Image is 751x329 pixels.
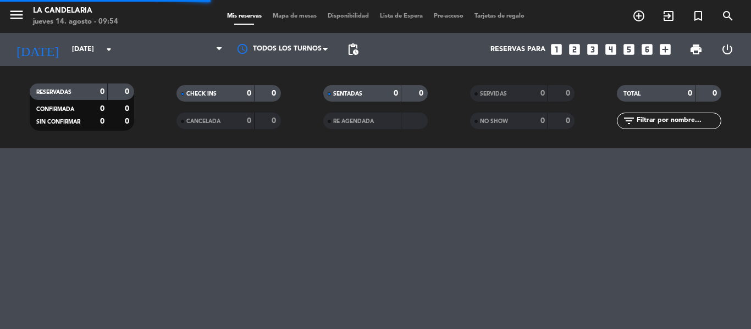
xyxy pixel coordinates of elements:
[711,33,743,66] div: LOG OUT
[688,90,692,97] strong: 0
[36,90,71,95] span: RESERVADAS
[8,7,25,23] i: menu
[125,88,131,96] strong: 0
[640,42,654,57] i: looks_6
[567,42,582,57] i: looks_two
[267,13,322,19] span: Mapa de mesas
[540,90,545,97] strong: 0
[100,118,104,125] strong: 0
[490,46,545,53] span: Reservas para
[662,9,675,23] i: exit_to_app
[247,90,251,97] strong: 0
[658,42,672,57] i: add_box
[721,43,734,56] i: power_settings_new
[604,42,618,57] i: looks_4
[428,13,469,19] span: Pre-acceso
[33,16,118,27] div: jueves 14. agosto - 09:54
[480,119,508,124] span: NO SHOW
[322,13,374,19] span: Disponibilidad
[689,43,703,56] span: print
[125,105,131,113] strong: 0
[102,43,115,56] i: arrow_drop_down
[186,91,217,97] span: CHECK INS
[100,88,104,96] strong: 0
[346,43,360,56] span: pending_actions
[272,90,278,97] strong: 0
[622,42,636,57] i: looks_5
[721,9,735,23] i: search
[374,13,428,19] span: Lista de Espera
[186,119,220,124] span: CANCELADA
[8,37,67,62] i: [DATE]
[33,5,118,16] div: LA CANDELARIA
[394,90,398,97] strong: 0
[549,42,564,57] i: looks_one
[566,90,572,97] strong: 0
[333,91,362,97] span: SENTADAS
[636,115,721,127] input: Filtrar por nombre...
[8,7,25,27] button: menu
[333,119,374,124] span: RE AGENDADA
[469,13,530,19] span: Tarjetas de regalo
[100,105,104,113] strong: 0
[36,107,74,112] span: CONFIRMADA
[566,117,572,125] strong: 0
[713,90,719,97] strong: 0
[632,9,645,23] i: add_circle_outline
[125,118,131,125] strong: 0
[480,91,507,97] span: SERVIDAS
[540,117,545,125] strong: 0
[36,119,80,125] span: SIN CONFIRMAR
[623,91,640,97] span: TOTAL
[222,13,267,19] span: Mis reservas
[247,117,251,125] strong: 0
[692,9,705,23] i: turned_in_not
[586,42,600,57] i: looks_3
[419,90,426,97] strong: 0
[622,114,636,127] i: filter_list
[272,117,278,125] strong: 0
